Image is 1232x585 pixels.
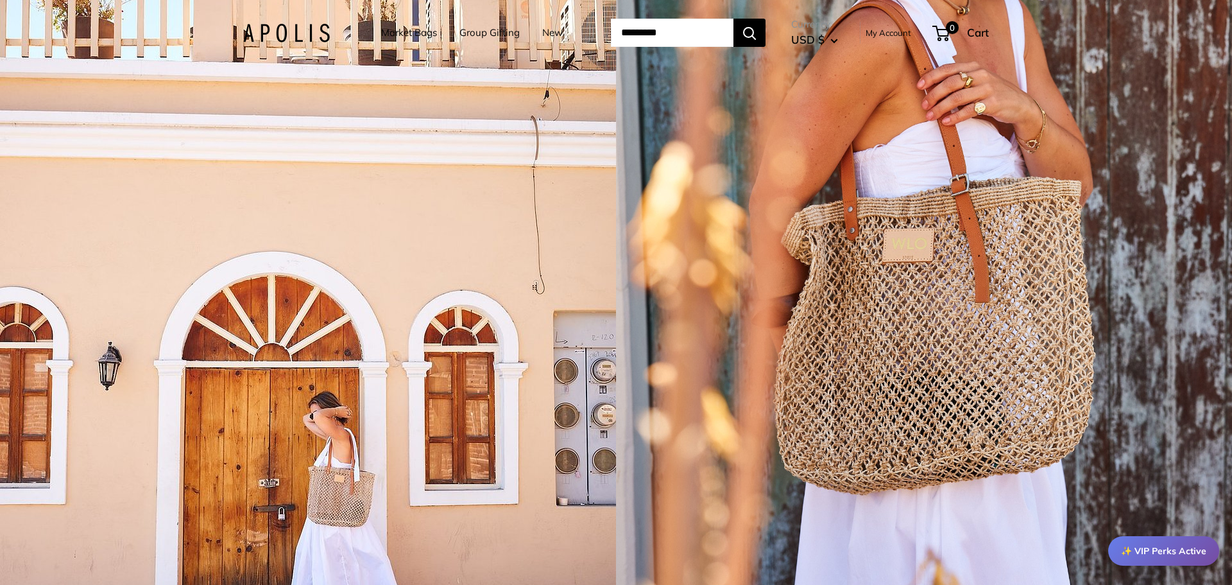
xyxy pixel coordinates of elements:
[946,21,959,34] span: 0
[542,24,563,42] a: New
[611,19,733,47] input: Search...
[733,19,766,47] button: Search
[459,24,520,42] a: Group Gifting
[381,24,437,42] a: Market Bags
[866,25,911,40] a: My Account
[791,15,838,33] span: Currency
[791,30,838,50] button: USD $
[1108,536,1219,566] div: ✨ VIP Perks Active
[791,33,825,46] span: USD $
[243,24,330,42] img: Apolis
[934,22,989,43] a: 0 Cart
[967,26,989,39] span: Cart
